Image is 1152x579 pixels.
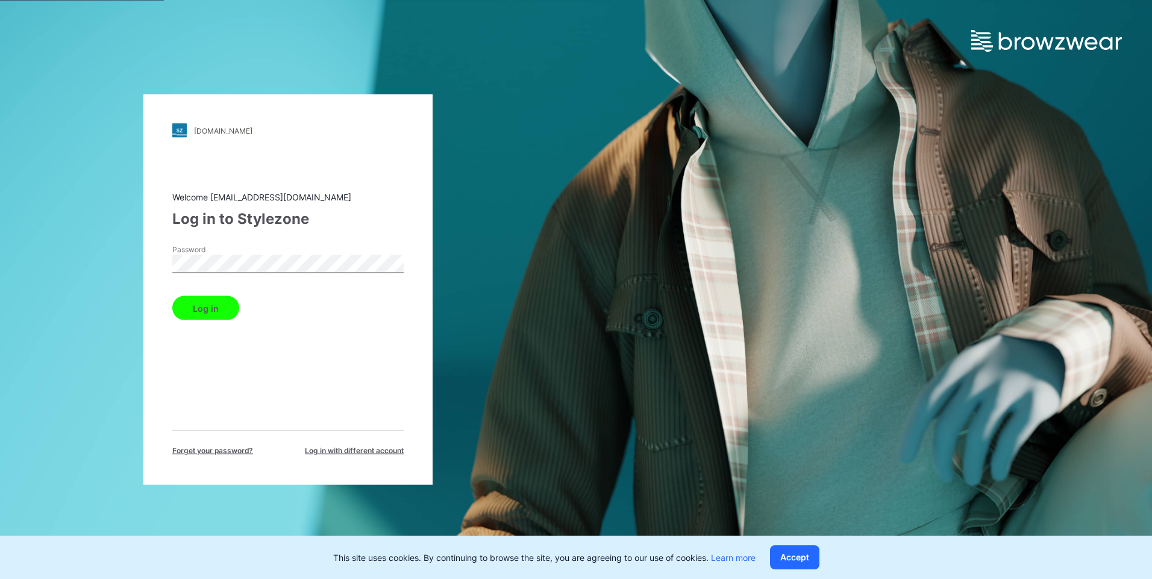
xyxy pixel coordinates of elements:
img: stylezone-logo.562084cfcfab977791bfbf7441f1a819.svg [172,123,187,138]
a: [DOMAIN_NAME] [172,123,404,138]
a: Learn more [711,553,756,563]
span: Log in with different account [305,445,404,456]
div: Log in to Stylezone [172,208,404,230]
p: This site uses cookies. By continuing to browse the site, you are agreeing to our use of cookies. [333,551,756,564]
button: Accept [770,545,819,569]
img: browzwear-logo.e42bd6dac1945053ebaf764b6aa21510.svg [971,30,1122,52]
label: Password [172,244,257,255]
div: Welcome [EMAIL_ADDRESS][DOMAIN_NAME] [172,191,404,203]
button: Log in [172,296,239,320]
div: [DOMAIN_NAME] [194,126,252,135]
span: Forget your password? [172,445,253,456]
